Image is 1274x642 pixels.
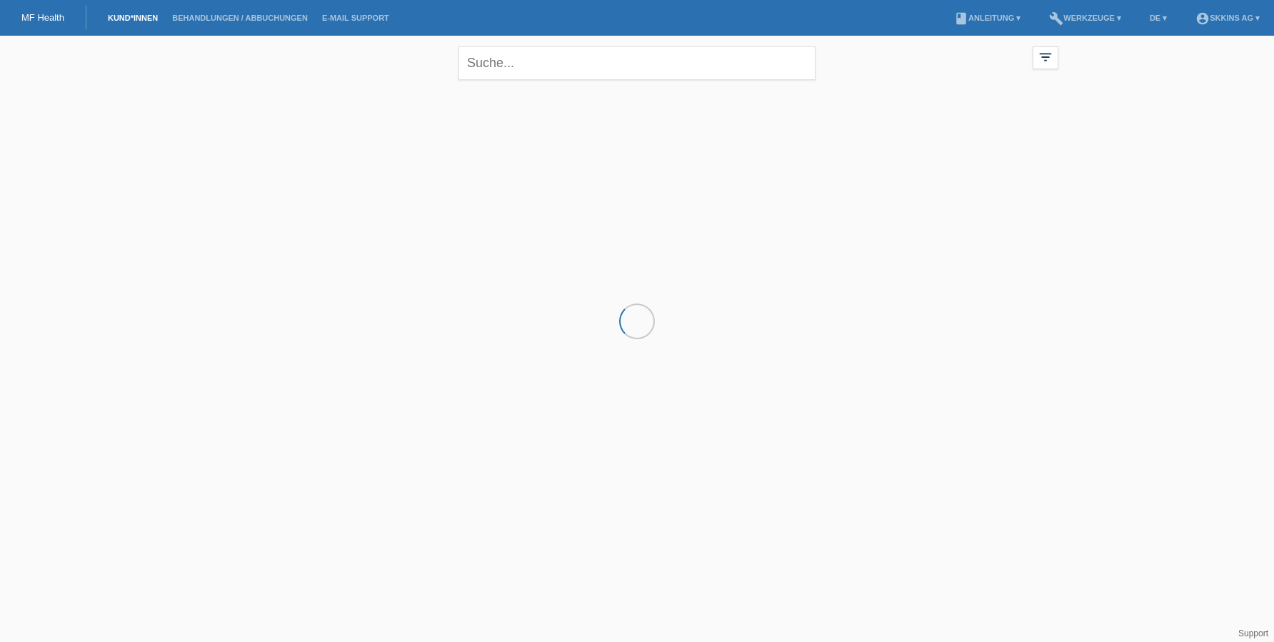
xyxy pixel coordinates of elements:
[458,46,816,80] input: Suche...
[1049,11,1063,26] i: build
[947,14,1028,22] a: bookAnleitung ▾
[165,14,315,22] a: Behandlungen / Abbuchungen
[1038,49,1053,65] i: filter_list
[1195,11,1210,26] i: account_circle
[1188,14,1267,22] a: account_circleSKKINS AG ▾
[1042,14,1128,22] a: buildWerkzeuge ▾
[21,12,64,23] a: MF Health
[315,14,396,22] a: E-Mail Support
[101,14,165,22] a: Kund*innen
[954,11,968,26] i: book
[1143,14,1174,22] a: DE ▾
[1238,628,1268,638] a: Support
